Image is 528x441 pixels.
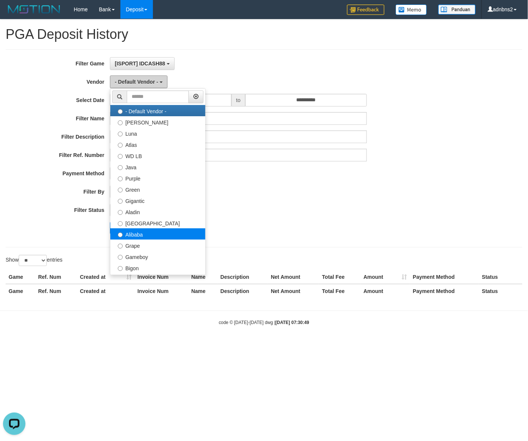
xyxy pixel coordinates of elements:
strong: [DATE] 07:30:49 [276,320,309,325]
button: [ISPORT] IDCASH88 [110,57,174,70]
span: to [231,94,246,107]
input: [GEOGRAPHIC_DATA] [118,221,123,226]
label: Gameboy [110,251,205,262]
th: Ref. Num [35,270,77,284]
label: Alibaba [110,228,205,240]
label: Green [110,184,205,195]
th: Name [188,284,218,298]
label: Luna [110,127,205,139]
small: code © [DATE]-[DATE] dwg | [219,320,309,325]
label: WD LB [110,150,205,161]
th: Total Fee [319,284,360,298]
img: MOTION_logo.png [6,4,62,15]
th: Net Amount [268,270,319,284]
input: Luna [118,132,123,136]
img: panduan.png [438,4,476,15]
label: Bigon [110,262,205,273]
label: Purple [110,172,205,184]
label: - Default Vendor - [110,105,205,116]
input: Aladin [118,210,123,215]
th: Invoice Num [135,284,188,298]
label: [PERSON_NAME] [110,116,205,127]
th: Game [6,284,35,298]
img: Feedback.jpg [347,4,384,15]
th: Amount [360,270,410,284]
img: Button%20Memo.svg [396,4,427,15]
th: Created at [77,284,135,298]
label: Aladin [110,206,205,217]
input: WD LB [118,154,123,159]
input: Bigon [118,266,123,271]
input: Green [118,188,123,192]
th: Status [479,284,522,298]
input: Purple [118,176,123,181]
button: Open LiveChat chat widget [3,3,25,25]
th: Description [218,270,268,284]
input: Alibaba [118,232,123,237]
h1: PGA Deposit History [6,27,522,42]
th: Invoice Num [135,270,188,284]
input: [PERSON_NAME] [118,120,123,125]
th: Status [479,270,522,284]
span: [ISPORT] IDCASH88 [115,61,165,67]
th: Game [6,270,35,284]
label: Show entries [6,255,62,266]
input: Atlas [118,143,123,148]
span: - Default Vendor - [115,79,158,85]
label: Java [110,161,205,172]
label: [GEOGRAPHIC_DATA] [110,217,205,228]
th: Name [188,270,218,284]
input: - Default Vendor - [118,109,123,114]
th: Created at [77,270,135,284]
th: Payment Method [410,270,479,284]
th: Net Amount [268,284,319,298]
input: Java [118,165,123,170]
button: - Default Vendor - [110,75,168,88]
input: Gameboy [118,255,123,260]
label: Atlas [110,139,205,150]
label: Gigantic [110,195,205,206]
input: Grape [118,244,123,249]
th: Payment Method [410,284,479,298]
select: Showentries [19,255,47,266]
th: Description [218,284,268,298]
th: Amount [360,284,410,298]
th: Ref. Num [35,284,77,298]
input: Gigantic [118,199,123,204]
label: Allstar [110,273,205,284]
th: Total Fee [319,270,360,284]
label: Grape [110,240,205,251]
